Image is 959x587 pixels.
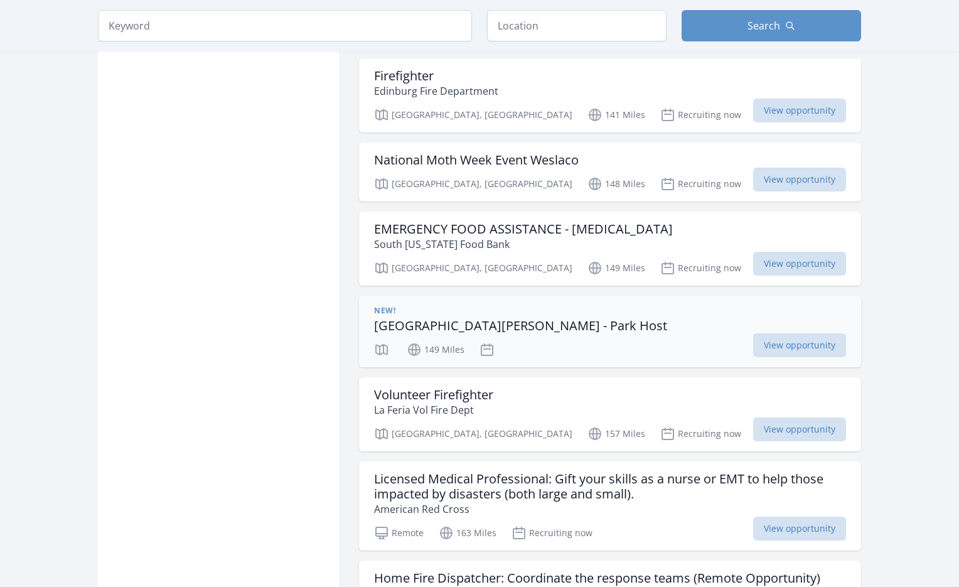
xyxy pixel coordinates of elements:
p: 149 Miles [407,342,464,357]
a: National Moth Week Event Weslaco [GEOGRAPHIC_DATA], [GEOGRAPHIC_DATA] 148 Miles Recruiting now Vi... [359,143,861,202]
button: Search [682,10,861,41]
p: [GEOGRAPHIC_DATA], [GEOGRAPHIC_DATA] [374,261,572,276]
span: Search [747,18,780,33]
h3: [GEOGRAPHIC_DATA][PERSON_NAME] - Park Host [374,318,667,333]
a: Volunteer Firefighter La Feria Vol Fire Dept [GEOGRAPHIC_DATA], [GEOGRAPHIC_DATA] 157 Miles Recru... [359,377,861,451]
h3: Home Fire Dispatcher: Coordinate the response teams (Remote Opportunity) [374,571,820,586]
p: Recruiting now [660,426,741,441]
p: Recruiting now [660,107,741,122]
p: Recruiting now [660,176,741,191]
span: View opportunity [753,517,846,541]
a: EMERGENCY FOOD ASSISTANCE - [MEDICAL_DATA] South [US_STATE] Food Bank [GEOGRAPHIC_DATA], [GEOGRAP... [359,212,861,286]
p: La Feria Vol Fire Dept [374,402,493,417]
span: New! [374,306,395,316]
p: American Red Cross [374,502,846,517]
span: View opportunity [753,417,846,441]
p: 141 Miles [587,107,645,122]
p: Remote [374,525,424,541]
h3: Firefighter [374,68,498,83]
h3: Licensed Medical Professional: Gift your skills as a nurse or EMT to help those impacted by disas... [374,471,846,502]
p: [GEOGRAPHIC_DATA], [GEOGRAPHIC_DATA] [374,426,572,441]
input: Keyword [98,10,472,41]
p: [GEOGRAPHIC_DATA], [GEOGRAPHIC_DATA] [374,176,572,191]
p: [GEOGRAPHIC_DATA], [GEOGRAPHIC_DATA] [374,107,572,122]
p: South [US_STATE] Food Bank [374,237,673,252]
span: View opportunity [753,99,846,122]
h3: EMERGENCY FOOD ASSISTANCE - [MEDICAL_DATA] [374,222,673,237]
p: Recruiting now [660,261,741,276]
p: 148 Miles [587,176,645,191]
p: 149 Miles [587,261,645,276]
span: View opportunity [753,333,846,357]
span: View opportunity [753,168,846,191]
p: Recruiting now [512,525,592,541]
input: Location [487,10,667,41]
a: New! [GEOGRAPHIC_DATA][PERSON_NAME] - Park Host 149 Miles View opportunity [359,296,861,367]
h3: Volunteer Firefighter [374,387,493,402]
span: View opportunity [753,252,846,276]
p: Edinburg Fire Department [374,83,498,99]
h3: National Moth Week Event Weslaco [374,153,579,168]
p: 157 Miles [587,426,645,441]
a: Firefighter Edinburg Fire Department [GEOGRAPHIC_DATA], [GEOGRAPHIC_DATA] 141 Miles Recruiting no... [359,58,861,132]
a: Licensed Medical Professional: Gift your skills as a nurse or EMT to help those impacted by disas... [359,461,861,551]
p: 163 Miles [439,525,496,541]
